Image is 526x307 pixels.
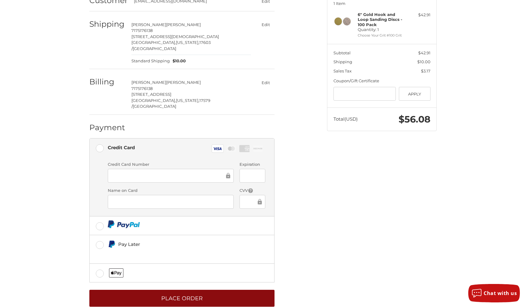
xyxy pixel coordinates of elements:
[406,12,431,18] div: $42.91
[131,86,153,91] span: 7175176138
[108,142,135,153] div: Credit Card
[333,50,351,55] span: Subtotal
[417,59,431,64] span: $10.00
[166,22,201,27] span: [PERSON_NAME]
[468,284,520,302] button: Chat with us
[257,78,275,87] button: Edit
[240,161,265,168] label: Expiration
[333,87,396,101] input: Gift Certificate or Coupon Code
[89,77,125,87] h2: Billing
[333,59,352,64] span: Shipping
[109,268,123,278] img: Applepay icon
[244,198,256,205] iframe: Secure Credit Card Frame - CVV
[418,50,431,55] span: $42.91
[133,46,176,51] span: [GEOGRAPHIC_DATA]
[358,12,402,27] strong: 6" Gold Hook and Loop Sanding Discs - 100 Pack
[89,290,275,307] button: Place Order
[108,220,140,228] img: PayPal icon
[484,290,517,297] span: Chat with us
[131,80,166,85] span: [PERSON_NAME]
[131,40,176,45] span: [GEOGRAPHIC_DATA],
[89,123,125,132] h2: Payment
[131,40,211,51] span: 17603 /
[399,87,431,101] button: Apply
[131,22,166,27] span: [PERSON_NAME]
[112,198,229,205] iframe: Secure Credit Card Frame - Cardholder Name
[108,161,234,168] label: Credit Card Number
[399,114,431,125] span: $56.08
[131,28,153,33] span: 7175176138
[244,172,261,179] iframe: Secure Credit Card Frame - Expiration Date
[112,172,225,179] iframe: Secure Credit Card Frame - Credit Card Number
[333,1,431,6] h3: 1 Item
[333,116,358,122] span: Total (USD)
[358,33,405,38] li: Choose Your Grit #100 Grit
[358,12,405,32] h4: Quantity: 1
[131,34,219,39] span: [STREET_ADDRESS][DEMOGRAPHIC_DATA]
[421,68,431,73] span: $3.17
[108,251,232,256] iframe: PayPal Message 1
[240,188,265,194] label: CVV
[133,104,176,109] span: [GEOGRAPHIC_DATA]
[108,240,115,248] img: Pay Later icon
[118,239,232,249] div: Pay Later
[89,19,125,29] h2: Shipping
[333,68,352,73] span: Sales Tax
[333,78,431,84] div: Coupon/Gift Certificate
[131,98,176,103] span: [GEOGRAPHIC_DATA],
[170,58,186,64] span: $10.00
[108,188,234,194] label: Name on Card
[257,20,275,29] button: Edit
[166,80,201,85] span: [PERSON_NAME]
[131,92,171,97] span: [STREET_ADDRESS]
[176,98,199,103] span: [US_STATE],
[176,40,199,45] span: [US_STATE],
[131,58,170,64] span: Standard Shipping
